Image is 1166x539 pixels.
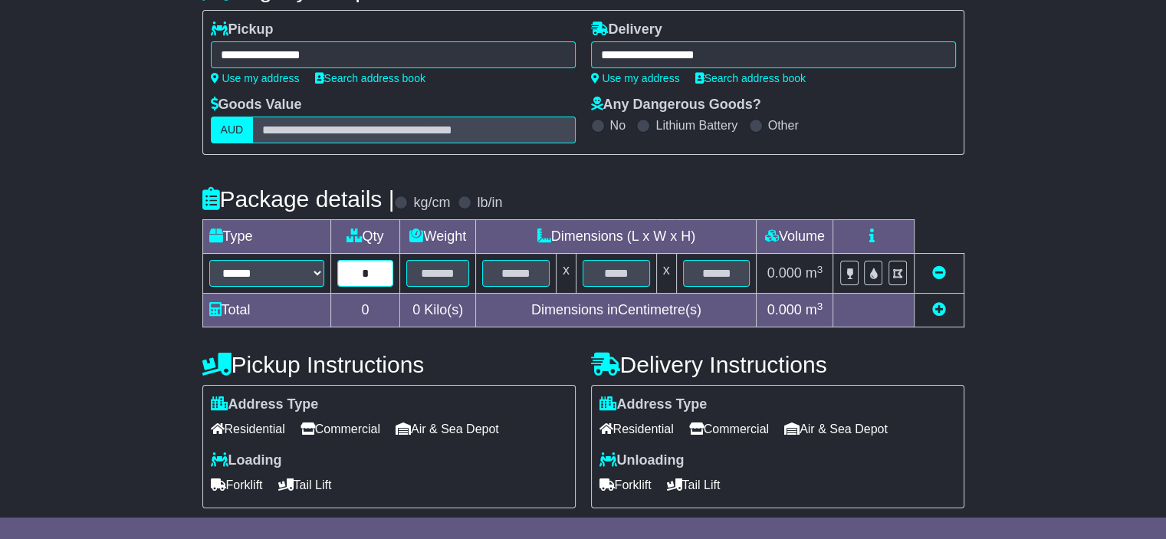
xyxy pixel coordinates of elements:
h4: Delivery Instructions [591,352,964,377]
a: Search address book [695,72,806,84]
label: Address Type [599,396,708,413]
a: Add new item [932,302,946,317]
span: 0.000 [767,265,802,281]
label: No [610,118,626,133]
a: Use my address [591,72,680,84]
a: Search address book [315,72,425,84]
label: Loading [211,452,282,469]
span: 0.000 [767,302,802,317]
td: Qty [330,220,400,254]
label: kg/cm [413,195,450,212]
span: Commercial [301,417,380,441]
td: Total [202,294,330,327]
span: Residential [599,417,674,441]
span: Residential [211,417,285,441]
td: Weight [400,220,476,254]
td: 0 [330,294,400,327]
span: Air & Sea Depot [396,417,499,441]
label: AUD [211,117,254,143]
label: Any Dangerous Goods? [591,97,761,113]
label: Pickup [211,21,274,38]
sup: 3 [817,301,823,312]
td: x [656,254,676,294]
span: Tail Lift [278,473,332,497]
label: Lithium Battery [655,118,737,133]
label: lb/in [477,195,502,212]
span: Air & Sea Depot [784,417,888,441]
a: Remove this item [932,265,946,281]
span: m [806,302,823,317]
td: Type [202,220,330,254]
td: Volume [757,220,833,254]
label: Delivery [591,21,662,38]
label: Unloading [599,452,685,469]
label: Goods Value [211,97,302,113]
h4: Pickup Instructions [202,352,576,377]
td: x [556,254,576,294]
h4: Package details | [202,186,395,212]
span: 0 [412,302,420,317]
td: Kilo(s) [400,294,476,327]
td: Dimensions in Centimetre(s) [476,294,757,327]
a: Use my address [211,72,300,84]
span: Forklift [599,473,652,497]
span: Commercial [689,417,769,441]
sup: 3 [817,264,823,275]
td: Dimensions (L x W x H) [476,220,757,254]
label: Address Type [211,396,319,413]
span: Forklift [211,473,263,497]
label: Other [768,118,799,133]
span: Tail Lift [667,473,721,497]
span: m [806,265,823,281]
